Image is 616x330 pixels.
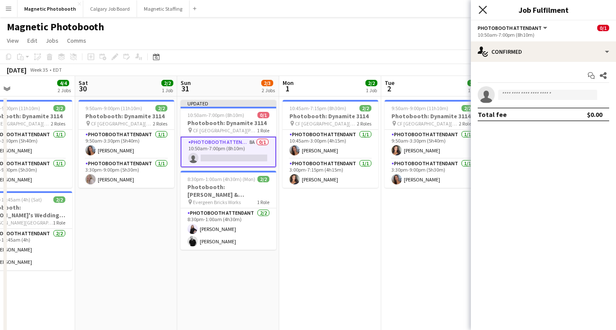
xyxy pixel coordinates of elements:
[79,130,174,159] app-card-role: Photobooth Attendant1/19:50am-3:30pm (5h40m)[PERSON_NAME]
[471,4,616,15] h3: Job Fulfilment
[366,87,377,93] div: 1 Job
[385,112,480,120] h3: Photobooth: Dynamite 3114
[53,105,65,111] span: 2/2
[597,25,609,31] span: 0/1
[283,159,378,188] app-card-role: Photobooth Attendant1/13:00pm-7:15pm (4h15m)[PERSON_NAME]
[467,80,479,86] span: 2/2
[7,37,19,44] span: View
[257,176,269,182] span: 2/2
[91,120,153,127] span: CF [GEOGRAPHIC_DATA][PERSON_NAME]
[478,25,549,31] button: Photobooth Attendant
[153,120,167,127] span: 2 Roles
[181,208,276,250] app-card-role: Photobooth Attendant2/28:30pm-1:00am (4h30m)[PERSON_NAME][PERSON_NAME]
[155,105,167,111] span: 2/2
[77,84,88,93] span: 30
[397,120,459,127] span: CF [GEOGRAPHIC_DATA][PERSON_NAME]
[64,35,90,46] a: Comms
[385,100,480,188] app-job-card: 9:50am-9:00pm (11h10m)2/2Photobooth: Dynamite 3114 CF [GEOGRAPHIC_DATA][PERSON_NAME]2 RolesPhotob...
[262,87,275,93] div: 2 Jobs
[459,120,473,127] span: 2 Roles
[385,159,480,188] app-card-role: Photobooth Attendant1/13:30pm-9:00pm (5h30m)[PERSON_NAME]
[181,119,276,127] h3: Photobooth: Dynamite 3114
[53,219,65,226] span: 1 Role
[27,37,37,44] span: Edit
[18,0,83,17] button: Magnetic Photobooth
[281,84,294,93] span: 1
[7,20,104,33] h1: Magnetic Photobooth
[359,105,371,111] span: 2/2
[391,105,448,111] span: 9:50am-9:00pm (11h10m)
[257,127,269,134] span: 1 Role
[478,110,507,119] div: Total fee
[162,87,173,93] div: 1 Job
[181,79,191,87] span: Sun
[283,130,378,159] app-card-role: Photobooth Attendant1/110:45am-3:00pm (4h15m)[PERSON_NAME]
[181,171,276,250] app-job-card: 8:30pm-1:00am (4h30m) (Mon)2/2Photobooth: [PERSON_NAME] & [PERSON_NAME]'s Wedding 2881 Evergeen B...
[478,32,609,38] div: 10:50am-7:00pm (8h10m)
[385,79,394,87] span: Tue
[67,37,86,44] span: Comms
[79,112,174,120] h3: Photobooth: Dynamite 3114
[283,100,378,188] app-job-card: 10:45am-7:15pm (8h30m)2/2Photobooth: Dynamite 3114 CF [GEOGRAPHIC_DATA][PERSON_NAME]2 RolesPhotob...
[357,120,371,127] span: 2 Roles
[478,25,542,31] span: Photobooth Attendant
[3,35,22,46] a: View
[83,0,137,17] button: Calgary Job Board
[187,112,244,118] span: 10:50am-7:00pm (8h10m)
[181,100,276,107] div: Updated
[79,100,174,188] app-job-card: 9:50am-9:00pm (11h10m)2/2Photobooth: Dynamite 3114 CF [GEOGRAPHIC_DATA][PERSON_NAME]2 RolesPhotob...
[261,80,273,86] span: 2/3
[468,87,479,93] div: 1 Job
[365,80,377,86] span: 2/2
[257,199,269,205] span: 1 Role
[28,67,50,73] span: Week 35
[51,120,65,127] span: 2 Roles
[53,196,65,203] span: 2/2
[385,130,480,159] app-card-role: Photobooth Attendant1/19:50am-3:30pm (5h40m)[PERSON_NAME]
[85,105,142,111] span: 9:50am-9:00pm (11h10m)
[161,80,173,86] span: 2/2
[57,80,69,86] span: 4/4
[181,137,276,167] app-card-role: Photobooth Attendant8A0/110:50am-7:00pm (8h10m)
[179,84,191,93] span: 31
[187,176,255,182] span: 8:30pm-1:00am (4h30m) (Mon)
[587,110,602,119] div: $0.00
[283,79,294,87] span: Mon
[181,183,276,199] h3: Photobooth: [PERSON_NAME] & [PERSON_NAME]'s Wedding 2881
[383,84,394,93] span: 2
[42,35,62,46] a: Jobs
[181,100,276,167] app-job-card: Updated10:50am-7:00pm (8h10m)0/1Photobooth: Dynamite 3114 CF [GEOGRAPHIC_DATA][PERSON_NAME]1 Role...
[7,66,26,74] div: [DATE]
[53,67,62,73] div: EDT
[471,41,616,62] div: Confirmed
[461,105,473,111] span: 2/2
[137,0,190,17] button: Magnetic Staffing
[257,112,269,118] span: 0/1
[79,79,88,87] span: Sat
[24,35,41,46] a: Edit
[295,120,357,127] span: CF [GEOGRAPHIC_DATA][PERSON_NAME]
[193,199,241,205] span: Evergeen Bricks Works
[79,159,174,188] app-card-role: Photobooth Attendant1/13:30pm-9:00pm (5h30m)[PERSON_NAME]
[58,87,71,93] div: 2 Jobs
[193,127,257,134] span: CF [GEOGRAPHIC_DATA][PERSON_NAME]
[289,105,346,111] span: 10:45am-7:15pm (8h30m)
[283,112,378,120] h3: Photobooth: Dynamite 3114
[46,37,58,44] span: Jobs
